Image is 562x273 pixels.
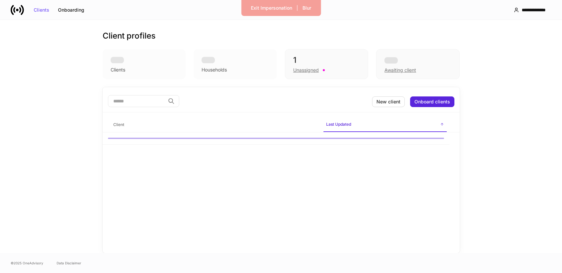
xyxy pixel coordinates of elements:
[29,5,54,15] button: Clients
[376,49,459,79] div: Awaiting client
[323,118,447,132] span: Last Updated
[202,67,227,73] div: Households
[326,121,351,127] h6: Last Updated
[103,31,156,41] h3: Client profiles
[34,8,49,12] div: Clients
[384,67,416,73] div: Awaiting client
[251,6,292,10] div: Exit Impersonation
[247,3,296,13] button: Exit Impersonation
[376,99,400,104] div: New client
[54,5,89,15] button: Onboarding
[302,6,311,10] div: Blur
[293,67,319,73] div: Unassigned
[293,55,360,66] div: 1
[285,49,368,79] div: 1Unassigned
[58,8,84,12] div: Onboarding
[11,260,43,266] span: © 2025 OneAdvisory
[111,118,318,132] span: Client
[111,67,125,73] div: Clients
[410,96,454,107] button: Onboard clients
[414,99,450,104] div: Onboard clients
[298,3,315,13] button: Blur
[113,121,124,128] h6: Client
[57,260,81,266] a: Data Disclaimer
[372,96,405,107] button: New client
